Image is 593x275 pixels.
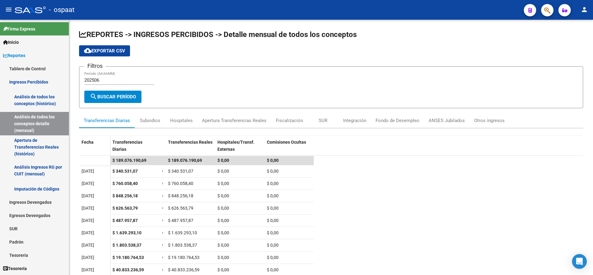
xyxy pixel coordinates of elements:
span: $ 0,00 [267,230,279,235]
span: [DATE] [82,218,94,223]
mat-icon: cloud_download [84,47,91,54]
span: $ 0,00 [217,158,229,163]
span: - ospaat [49,3,74,17]
span: $ 1.639.293,10 [112,230,141,235]
span: $ 760.058,40 [168,181,193,186]
span: Reportes [3,52,25,59]
div: Transferencias Diarias [84,117,130,124]
span: Transferencias Diarias [112,140,142,152]
span: Transferencias Reales [168,140,212,145]
span: $ 0,00 [267,193,279,198]
span: $ 40.833.236,59 [168,267,200,272]
span: $ 0,00 [267,169,279,174]
div: Apertura Transferencias Reales [202,117,267,124]
span: Firma Express [3,26,35,32]
mat-icon: search [90,93,97,100]
span: Comisiones Ocultas [267,140,306,145]
div: ANSES Jubilados [429,117,465,124]
span: = [162,243,164,248]
span: = [162,181,164,186]
span: [DATE] [82,255,94,260]
span: $ 0,00 [267,158,279,163]
span: [DATE] [82,206,94,211]
span: $ 0,00 [267,218,279,223]
datatable-header-cell: Hospitales/Transf. Externas [215,136,264,162]
span: = [162,169,164,174]
span: $ 0,00 [217,255,229,260]
span: = [162,267,164,272]
button: Exportar CSV [79,45,130,56]
div: Fondo de Desempleo [376,117,419,124]
span: $ 0,00 [267,206,279,211]
span: $ 0,00 [217,230,229,235]
span: $ 19.180.764,53 [168,255,200,260]
span: = [162,218,164,223]
mat-icon: person [581,6,588,13]
datatable-header-cell: Fecha [79,136,110,162]
span: $ 0,00 [217,181,229,186]
span: $ 487.957,87 [112,218,138,223]
span: Inicio [3,39,19,46]
span: Buscar Período [90,94,136,100]
span: $ 0,00 [267,255,279,260]
span: $ 189.076.190,69 [168,158,202,163]
datatable-header-cell: Transferencias Reales [166,136,215,162]
span: $ 0,00 [217,206,229,211]
span: $ 0,00 [217,169,229,174]
span: $ 0,00 [217,193,229,198]
span: Hospitales/Transf. Externas [217,140,254,152]
span: [DATE] [82,243,94,248]
span: $ 626.563,79 [168,206,193,211]
span: $ 0,00 [267,181,279,186]
span: [DATE] [82,181,94,186]
button: Buscar Período [84,91,141,103]
span: $ 848.256,18 [112,193,138,198]
span: $ 0,00 [267,267,279,272]
span: $ 760.058,40 [112,181,138,186]
span: Exportar CSV [84,48,125,54]
span: $ 487.957,87 [168,218,193,223]
span: = [162,255,164,260]
mat-icon: menu [5,6,12,13]
span: = [162,206,164,211]
span: [DATE] [82,193,94,198]
span: Fecha [82,140,94,145]
div: Otros ingresos [474,117,505,124]
span: $ 340.531,07 [168,169,193,174]
span: $ 626.563,79 [112,206,138,211]
span: $ 0,00 [217,267,229,272]
span: Tesorería [3,265,27,272]
datatable-header-cell: Comisiones Ocultas [264,136,314,162]
datatable-header-cell: Transferencias Diarias [110,136,159,162]
span: $ 1.639.293,10 [168,230,197,235]
span: [DATE] [82,230,94,235]
span: $ 0,00 [217,243,229,248]
span: [DATE] [82,267,94,272]
div: Subsidios [140,117,160,124]
div: Hospitales [170,117,193,124]
h3: Filtros [84,62,106,70]
div: Open Intercom Messenger [572,254,587,269]
span: $ 19.180.764,53 [112,255,144,260]
span: REPORTES -> INGRESOS PERCIBIDOS -> Detalle mensual de todos los conceptos [79,30,357,39]
span: [DATE] [82,169,94,174]
span: $ 40.833.236,59 [112,267,144,272]
span: $ 848.256,18 [168,193,193,198]
div: Fiscalización [276,117,303,124]
span: $ 0,00 [267,243,279,248]
span: $ 1.803.538,37 [112,243,141,248]
div: SUR [319,117,327,124]
span: $ 340.531,07 [112,169,138,174]
span: = [162,193,164,198]
span: $ 0,00 [217,218,229,223]
span: $ 1.803.538,37 [168,243,197,248]
div: Integración [343,117,366,124]
span: = [162,230,164,235]
span: $ 189.076.190,69 [112,158,146,163]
